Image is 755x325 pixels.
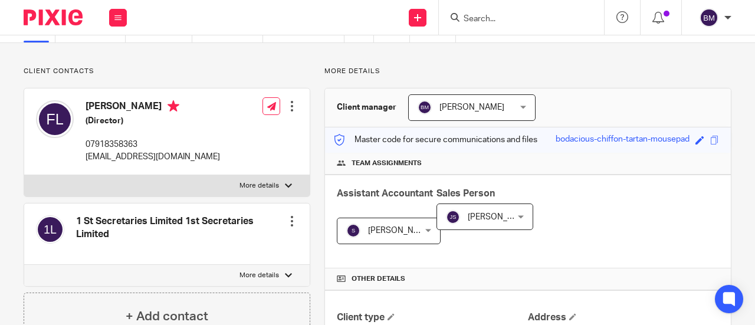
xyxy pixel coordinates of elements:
[86,115,220,127] h5: (Director)
[352,159,422,168] span: Team assignments
[239,271,279,280] p: More details
[439,103,504,111] span: [PERSON_NAME]
[352,274,405,284] span: Other details
[346,224,360,238] img: svg%3E
[168,100,179,112] i: Primary
[700,8,718,27] img: svg%3E
[76,215,286,241] h4: 1 St Secretaries Limited 1st Secretaries Limited
[334,134,537,146] p: Master code for secure communications and files
[556,133,690,147] div: bodacious-chiffon-tartan-mousepad
[528,311,719,324] h4: Address
[24,67,310,76] p: Client contacts
[239,181,279,191] p: More details
[86,139,220,150] p: 07918358363
[337,311,528,324] h4: Client type
[468,213,533,221] span: [PERSON_NAME]
[24,9,83,25] img: Pixie
[86,100,220,115] h4: [PERSON_NAME]
[337,189,433,198] span: Assistant Accountant
[436,189,495,198] span: Sales Person
[337,101,396,113] h3: Client manager
[418,100,432,114] img: svg%3E
[446,210,460,224] img: svg%3E
[324,67,731,76] p: More details
[36,215,64,244] img: svg%3E
[462,14,569,25] input: Search
[36,100,74,138] img: svg%3E
[86,151,220,163] p: [EMAIL_ADDRESS][DOMAIN_NAME]
[368,226,440,235] span: [PERSON_NAME] B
